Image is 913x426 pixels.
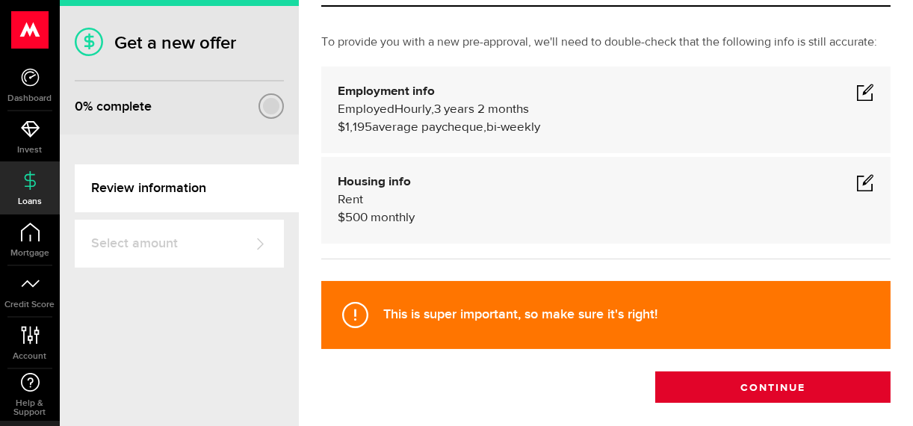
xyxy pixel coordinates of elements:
span: average paycheque, [372,121,486,134]
b: Employment info [338,85,435,98]
span: 500 [345,212,368,224]
p: To provide you with a new pre-approval, we'll need to double-check that the following info is sti... [321,34,891,52]
span: Hourly [394,103,431,116]
strong: This is super important, so make sure it's right! [383,306,657,322]
span: $1,195 [338,121,372,134]
h1: Get a new offer [75,32,284,54]
span: Employed [338,103,394,116]
span: bi-weekly [486,121,540,134]
span: monthly [371,212,415,224]
button: Continue [655,371,891,403]
span: , [431,103,434,116]
div: % complete [75,93,152,120]
span: Rent [338,194,363,206]
span: 3 years 2 months [434,103,529,116]
span: $ [338,212,345,224]
b: Housing info [338,176,411,188]
span: 0 [75,99,83,114]
a: Review information [75,164,299,212]
button: Open LiveChat chat widget [12,6,57,51]
a: Select amount [75,220,284,268]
